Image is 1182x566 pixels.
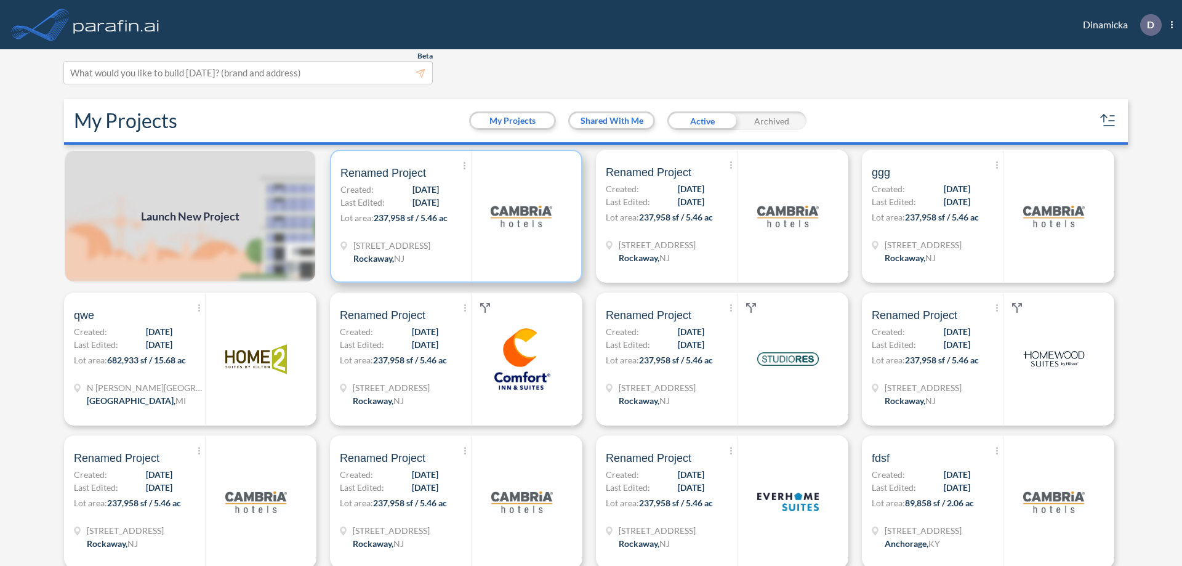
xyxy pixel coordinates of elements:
[340,468,373,481] span: Created:
[885,538,928,549] span: Anchorage ,
[353,395,393,406] span: Rockaway ,
[74,109,177,132] h2: My Projects
[659,538,670,549] span: NJ
[491,328,553,390] img: logo
[944,182,970,195] span: [DATE]
[885,251,936,264] div: Rockaway, NJ
[639,498,713,508] span: 237,958 sf / 5.46 ac
[667,111,737,130] div: Active
[107,355,186,365] span: 682,933 sf / 15.68 ac
[74,498,107,508] span: Lot area:
[619,395,659,406] span: Rockaway ,
[340,166,426,180] span: Renamed Project
[737,111,806,130] div: Archived
[872,338,916,351] span: Last Edited:
[885,524,962,537] span: 1899 Evergreen Rd
[606,325,639,338] span: Created:
[872,451,890,466] span: fdsf
[1023,328,1085,390] img: logo
[412,481,438,494] span: [DATE]
[353,394,404,407] div: Rockaway, NJ
[925,253,936,263] span: NJ
[872,498,905,508] span: Lot area:
[905,498,974,508] span: 89,858 sf / 2.06 ac
[885,537,940,550] div: Anchorage, KY
[606,165,691,180] span: Renamed Project
[412,338,438,351] span: [DATE]
[353,253,394,264] span: Rockaway ,
[393,538,404,549] span: NJ
[74,355,107,365] span: Lot area:
[606,355,639,365] span: Lot area:
[340,196,385,209] span: Last Edited:
[1098,111,1118,131] button: sort
[146,338,172,351] span: [DATE]
[491,185,552,247] img: logo
[872,165,890,180] span: ggg
[1064,14,1173,36] div: Dinamicka
[925,395,936,406] span: NJ
[146,468,172,481] span: [DATE]
[885,381,962,394] span: 321 Mt Hope Ave
[74,308,94,323] span: qwe
[353,537,404,550] div: Rockaway, NJ
[606,468,639,481] span: Created:
[340,355,373,365] span: Lot area:
[340,338,384,351] span: Last Edited:
[374,212,448,223] span: 237,958 sf / 5.46 ac
[619,251,670,264] div: Rockaway, NJ
[146,481,172,494] span: [DATE]
[175,395,186,406] span: MI
[606,195,650,208] span: Last Edited:
[619,538,659,549] span: Rockaway ,
[872,212,905,222] span: Lot area:
[619,524,696,537] span: 321 Mt Hope Ave
[606,308,691,323] span: Renamed Project
[471,113,554,128] button: My Projects
[141,208,239,225] span: Launch New Project
[353,538,393,549] span: Rockaway ,
[639,212,713,222] span: 237,958 sf / 5.46 ac
[71,12,162,37] img: logo
[928,538,940,549] span: KY
[340,212,374,223] span: Lot area:
[340,498,373,508] span: Lot area:
[606,451,691,466] span: Renamed Project
[570,113,653,128] button: Shared With Me
[340,308,425,323] span: Renamed Project
[872,325,905,338] span: Created:
[412,196,439,209] span: [DATE]
[412,325,438,338] span: [DATE]
[619,381,696,394] span: 321 Mt Hope Ave
[885,238,962,251] span: 321 Mt Hope Ave
[353,381,430,394] span: 321 Mt Hope Ave
[872,308,957,323] span: Renamed Project
[340,325,373,338] span: Created:
[872,195,916,208] span: Last Edited:
[64,150,316,283] a: Launch New Project
[417,51,433,61] span: Beta
[87,537,138,550] div: Rockaway, NJ
[678,325,704,338] span: [DATE]
[373,355,447,365] span: 237,958 sf / 5.46 ac
[74,481,118,494] span: Last Edited:
[619,238,696,251] span: 321 Mt Hope Ave
[757,471,819,533] img: logo
[659,253,670,263] span: NJ
[64,150,316,283] img: add
[74,325,107,338] span: Created:
[1023,185,1085,247] img: logo
[872,355,905,365] span: Lot area:
[146,325,172,338] span: [DATE]
[393,395,404,406] span: NJ
[87,395,175,406] span: [GEOGRAPHIC_DATA] ,
[944,338,970,351] span: [DATE]
[905,212,979,222] span: 237,958 sf / 5.46 ac
[353,239,430,252] span: 321 Mt Hope Ave
[87,524,164,537] span: 321 Mt Hope Ave
[606,481,650,494] span: Last Edited:
[872,468,905,481] span: Created:
[373,498,447,508] span: 237,958 sf / 5.46 ac
[340,481,384,494] span: Last Edited:
[1023,471,1085,533] img: logo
